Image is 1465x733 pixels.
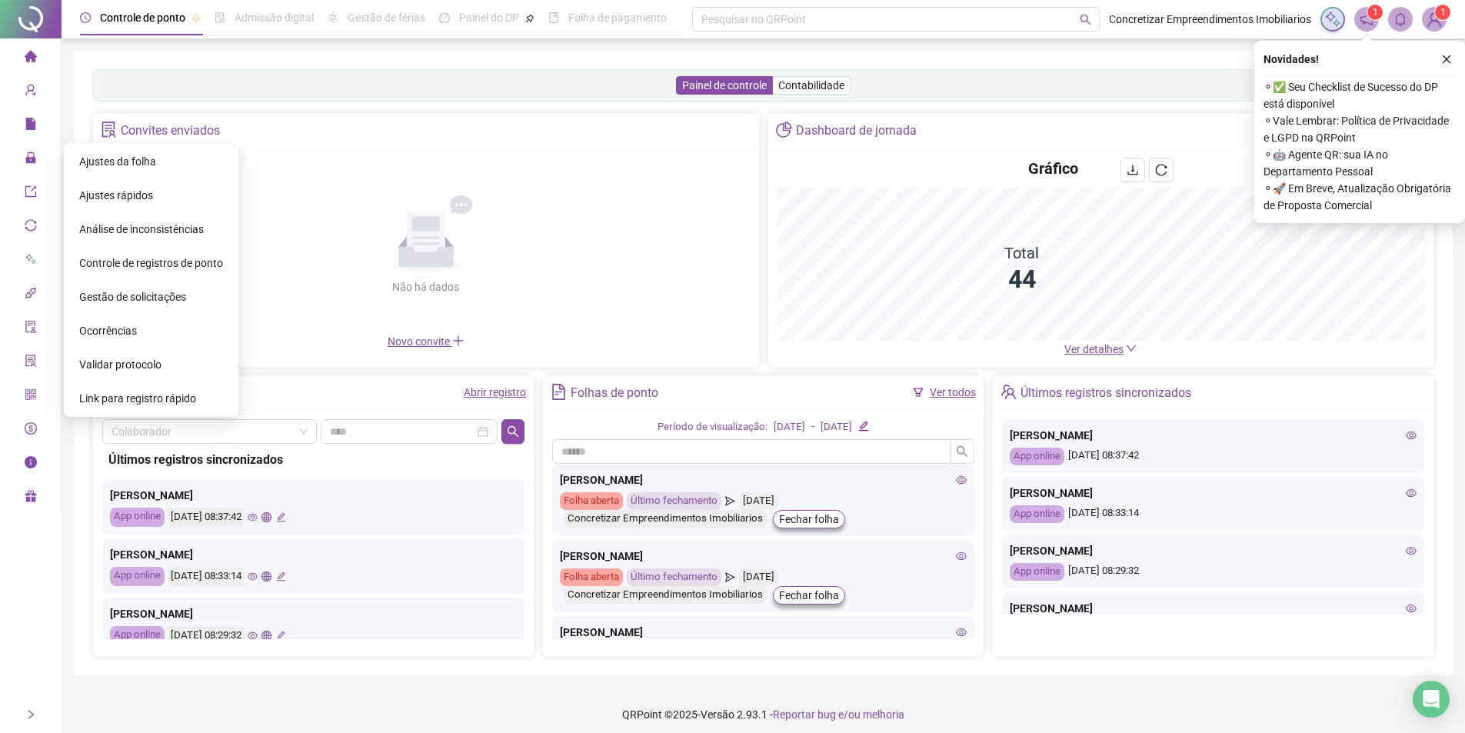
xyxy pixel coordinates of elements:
div: App online [1010,505,1064,523]
span: eye [956,475,967,485]
div: [DATE] 08:33:14 [168,567,244,586]
span: Gestão de solicitações [79,291,186,303]
span: clock-circle [80,12,91,23]
span: right [25,709,36,720]
span: Contabilidade [778,79,844,92]
span: file-text [551,384,567,400]
div: - [811,419,814,435]
span: global [261,512,271,522]
span: dollar [25,415,37,446]
sup: 1 [1367,5,1383,20]
div: [DATE] [821,419,852,435]
a: Ver todos [930,386,976,398]
button: Fechar folha [773,510,845,528]
span: edit [276,512,286,522]
div: Folha aberta [560,492,623,510]
span: Novidades ! [1264,51,1319,68]
span: Ajustes da folha [79,155,156,168]
span: home [25,43,37,74]
span: lock [25,145,37,175]
div: [PERSON_NAME] [560,624,967,641]
div: Convites enviados [121,118,220,144]
h4: Gráfico [1028,158,1078,179]
span: close [1441,54,1452,65]
span: api [25,280,37,311]
span: edit [276,571,286,581]
span: export [25,178,37,209]
div: [DATE] 08:29:32 [168,626,244,645]
span: Painel de controle [682,79,767,92]
span: ⚬ 🤖 Agente QR: sua IA no Departamento Pessoal [1264,146,1456,180]
span: Ver detalhes [1064,343,1124,355]
div: [DATE] 08:33:14 [1010,505,1417,523]
div: App online [1010,563,1064,581]
span: Ajustes rápidos [79,189,153,202]
span: bell [1393,12,1407,26]
div: Folha aberta [560,568,623,586]
div: App online [110,567,165,586]
span: Gestão de férias [348,12,425,24]
div: Dashboard de jornada [796,118,917,144]
span: solution [25,348,37,378]
span: global [261,571,271,581]
span: 1 [1373,7,1378,18]
span: user-add [25,77,37,108]
div: App online [110,626,165,645]
span: Link para registro rápido [79,392,196,405]
span: filter [913,387,924,398]
span: Versão [701,708,734,721]
span: ⚬ Vale Lembrar: Política de Privacidade e LGPD na QRPoint [1264,112,1456,146]
div: Concretizar Empreendimentos Imobiliarios [564,586,767,604]
span: Controle de registros de ponto [79,257,223,269]
img: sparkle-icon.fc2bf0ac1784a2077858766a79e2daf3.svg [1324,11,1341,28]
span: Fechar folha [779,511,839,528]
span: edit [858,421,868,431]
span: pie-chart [776,122,792,138]
span: sun [328,12,338,23]
div: App online [110,508,165,527]
span: ⚬ 🚀 Em Breve, Atualização Obrigatória de Proposta Comercial [1264,180,1456,214]
span: eye [1406,488,1417,498]
div: Últimos registros sincronizados [108,450,518,469]
div: Open Intercom Messenger [1413,681,1450,718]
div: [PERSON_NAME] [560,471,967,488]
a: Ver detalhes down [1064,343,1137,355]
span: Painel do DP [459,12,519,24]
div: Período de visualização: [658,419,767,435]
button: Fechar folha [773,586,845,605]
span: eye [956,627,967,638]
div: [DATE] 08:37:42 [168,508,244,527]
div: [DATE] 08:29:32 [1010,563,1417,581]
span: eye [1406,603,1417,614]
div: [DATE] [739,568,778,586]
span: eye [248,631,258,641]
span: pushpin [525,14,534,23]
span: team [1001,384,1017,400]
span: file [25,111,37,142]
span: eye [956,551,967,561]
div: [DATE] [774,419,805,435]
span: Análise de inconsistências [79,223,204,235]
div: [PERSON_NAME] [1010,485,1417,501]
div: Folhas de ponto [571,380,658,406]
span: gift [25,483,37,514]
span: eye [1406,430,1417,441]
div: [PERSON_NAME] [1010,600,1417,617]
span: book [548,12,559,23]
span: down [1126,343,1137,354]
span: ⚬ ✅ Seu Checklist de Sucesso do DP está disponível [1264,78,1456,112]
div: Não há dados [355,278,497,295]
div: Último fechamento [627,568,721,586]
span: download [1127,164,1139,176]
span: eye [1406,545,1417,556]
span: Folha de pagamento [568,12,667,24]
span: Validar protocolo [79,358,161,371]
span: 1 [1440,7,1446,18]
span: search [956,445,968,458]
span: dashboard [439,12,450,23]
span: Concretizar Empreendimentos Imobiliarios [1109,11,1311,28]
span: notification [1360,12,1373,26]
sup: Atualize o seu contato no menu Meus Dados [1435,5,1450,20]
span: Novo convite [388,335,464,348]
span: eye [248,512,258,522]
